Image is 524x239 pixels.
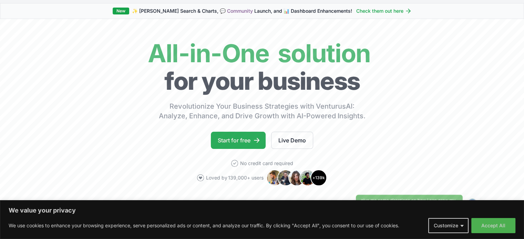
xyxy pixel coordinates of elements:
a: Community [227,8,253,14]
img: Avatar 1 [266,170,283,186]
button: Customize [428,218,469,233]
div: New [113,8,129,14]
img: Avatar 3 [288,170,305,186]
p: We value your privacy [9,206,515,215]
a: Live Demo [271,132,313,149]
img: Avatar 4 [299,170,316,186]
span: ✨ [PERSON_NAME] Search & Charts, 💬 Launch, and 📊 Dashboard Enhancements! [132,8,352,14]
a: Start for free [211,132,266,149]
img: Avatar 2 [277,170,294,186]
a: Check them out here [356,8,412,14]
p: We use cookies to enhance your browsing experience, serve personalized ads or content, and analyz... [9,221,399,230]
button: Accept All [471,218,515,233]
